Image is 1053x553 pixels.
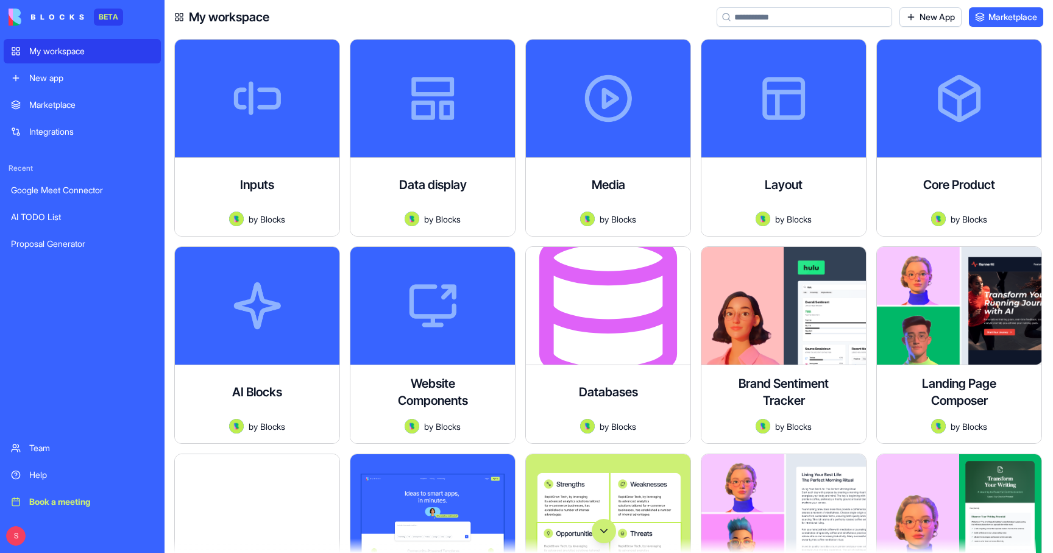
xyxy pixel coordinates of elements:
img: Avatar [931,419,946,433]
a: Help [4,463,161,487]
span: Blocks [787,213,812,226]
span: by [424,213,433,226]
h4: Landing Page Composer [910,375,1008,409]
h4: Databases [579,384,638,401]
img: Avatar [756,212,770,226]
img: logo [9,9,84,26]
a: MediaAvatarbyBlocks [525,39,691,237]
a: New app [4,66,161,90]
a: AI TODO List [4,205,161,229]
span: by [600,213,609,226]
div: Team [29,442,154,454]
span: Recent [4,163,161,173]
div: AI TODO List [11,211,154,223]
div: Proposal Generator [11,238,154,250]
a: BETA [9,9,123,26]
img: Avatar [405,419,419,433]
a: Core ProductAvatarbyBlocks [876,39,1042,237]
span: by [951,420,960,433]
a: Marketplace [969,7,1043,27]
button: Scroll to bottom [592,519,616,543]
span: by [600,420,609,433]
span: Blocks [611,213,636,226]
a: Google Meet Connector [4,178,161,202]
div: New app [29,72,154,84]
div: Marketplace [29,99,154,111]
span: Blocks [436,420,461,433]
span: by [775,420,784,433]
img: Avatar [580,212,595,226]
a: InputsAvatarbyBlocks [174,39,340,237]
a: Data displayAvatarbyBlocks [350,39,516,237]
a: Team [4,436,161,460]
a: New App [899,7,962,27]
span: S [6,526,26,546]
a: LayoutAvatarbyBlocks [701,39,867,237]
h4: Brand Sentiment Tracker [735,375,832,409]
h4: Layout [765,176,803,193]
div: Integrations [29,126,154,138]
img: Avatar [229,212,244,226]
a: Marketplace [4,93,161,117]
span: Blocks [260,420,285,433]
span: Blocks [611,420,636,433]
a: My workspace [4,39,161,63]
span: by [424,420,433,433]
span: by [951,213,960,226]
a: DatabasesAvatarbyBlocks [525,246,691,444]
a: Book a meeting [4,490,161,514]
img: Avatar [931,212,946,226]
img: Avatar [229,419,244,433]
img: Avatar [756,419,770,433]
a: Website ComponentsAvatarbyBlocks [350,246,516,444]
span: by [249,213,258,226]
img: Avatar [580,419,595,433]
h4: Core Product [923,176,995,193]
h4: My workspace [189,9,269,26]
span: Blocks [962,420,987,433]
span: Blocks [787,420,812,433]
div: BETA [94,9,123,26]
a: Landing Page ComposerAvatarbyBlocks [876,246,1042,444]
a: Brand Sentiment TrackerAvatarbyBlocks [701,246,867,444]
span: by [249,420,258,433]
h4: Media [592,176,625,193]
img: Avatar [405,212,419,226]
h4: AI Blocks [232,384,282,401]
span: Blocks [436,213,461,226]
div: Google Meet Connector [11,184,154,196]
span: Blocks [260,213,285,226]
h4: Website Components [384,375,481,409]
a: AI BlocksAvatarbyBlocks [174,246,340,444]
span: by [775,213,784,226]
a: Proposal Generator [4,232,161,256]
div: My workspace [29,45,154,57]
div: Book a meeting [29,496,154,508]
a: Integrations [4,120,161,144]
span: Blocks [962,213,987,226]
h4: Data display [399,176,467,193]
h4: Inputs [240,176,274,193]
div: Help [29,469,154,481]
